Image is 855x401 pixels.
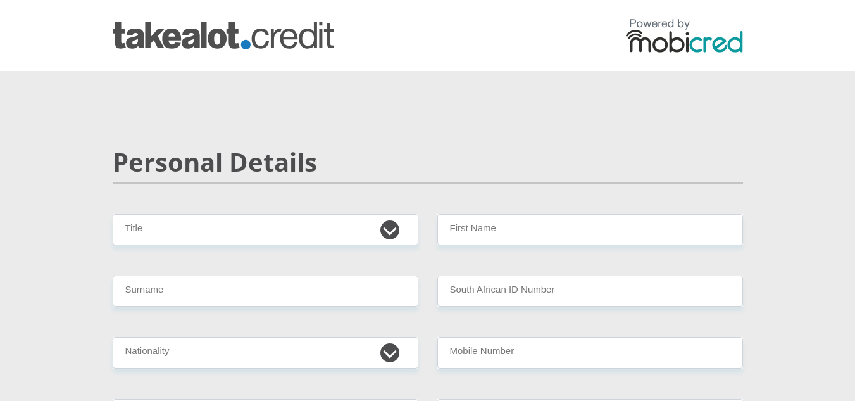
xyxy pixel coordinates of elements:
[437,276,743,307] input: ID Number
[437,337,743,368] input: Contact Number
[626,18,743,53] img: powered by mobicred logo
[113,276,418,307] input: Surname
[437,214,743,245] input: First Name
[113,22,334,49] img: takealot_credit logo
[113,147,743,177] h2: Personal Details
